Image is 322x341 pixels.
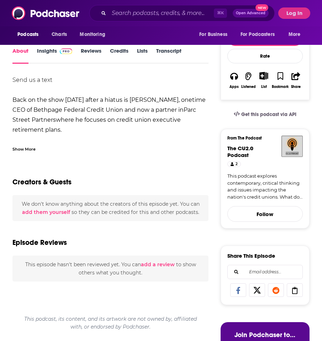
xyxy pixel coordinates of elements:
[227,206,303,222] button: Follow
[12,77,52,83] a: Send us a text
[22,209,70,215] button: add them yourself
[12,310,208,336] div: This podcast, its content, and its artwork are not owned by, affiliated with, or endorsed by Podc...
[229,85,239,89] div: Apps
[52,30,67,40] span: Charts
[12,28,48,41] button: open menu
[12,238,67,247] h3: Episode Reviews
[25,261,196,276] span: This episode hasn't been reviewed yet. You can to show others what you thought.
[12,47,28,64] a: About
[241,67,256,93] button: Listened
[109,7,214,19] input: Search podcasts, credits, & more...
[272,85,289,89] div: Bookmark
[241,30,275,40] span: For Podcasters
[12,96,206,113] b: Back on the show [DATE] after a hiatus is [PERSON_NAME], onetime CEO of Bethpage Federal Credit U...
[47,28,71,41] a: Charts
[228,106,302,123] a: Get this podcast via API
[89,5,275,21] div: Search podcasts, credits, & more...
[241,111,296,117] span: Get this podcast via API
[227,173,303,200] a: This podcast explores contemporary, critical thinking and issues impacting the nation's credit un...
[227,136,297,141] h3: From The Podcast
[214,9,227,18] span: ⌘ K
[256,67,271,93] div: Show More ButtonList
[291,85,301,89] div: Share
[199,30,227,40] span: For Business
[230,283,246,297] a: Share on Facebook
[271,67,289,93] button: Bookmark
[236,161,238,168] span: 2
[156,47,181,64] a: Transcript
[22,201,200,215] span: We don't know anything about the creators of this episode yet . You can so they can be credited f...
[227,161,241,167] a: 2
[289,30,301,40] span: More
[110,47,128,64] a: Credits
[255,4,268,11] span: New
[284,28,310,41] button: open menu
[137,47,148,64] a: Lists
[289,67,302,93] button: Share
[257,72,271,80] button: Show More Button
[281,136,303,157] img: The CU2.0 Podcast
[12,178,72,187] h2: Creators & Guests
[12,106,196,123] a: Parc Street Partners
[287,283,303,297] a: Copy Link
[227,145,253,158] a: The CU2.0 Podcast
[241,85,256,89] div: Listened
[233,9,269,17] button: Open AdvancedNew
[80,30,105,40] span: Monitoring
[227,49,303,63] div: Rate
[261,84,267,89] div: List
[12,116,181,133] b: where he focuses on credit union executive retirement plans.
[249,283,265,297] a: Share on X/Twitter
[60,48,72,54] img: Podchaser Pro
[228,331,302,339] h3: Join Podchaser to...
[268,283,284,297] a: Share on Reddit
[75,28,114,41] button: open menu
[227,67,241,93] button: Apps
[17,30,38,40] span: Podcasts
[278,7,310,19] button: Log In
[227,265,303,279] div: Search followers
[236,11,265,15] span: Open Advanced
[141,261,175,268] button: add a review
[194,28,236,41] button: open menu
[236,28,285,41] button: open menu
[227,252,275,259] h3: Share This Episode
[12,6,80,20] img: Podchaser - Follow, Share and Rate Podcasts
[233,265,297,279] input: Email address...
[37,47,72,64] a: InsightsPodchaser Pro
[81,47,101,64] a: Reviews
